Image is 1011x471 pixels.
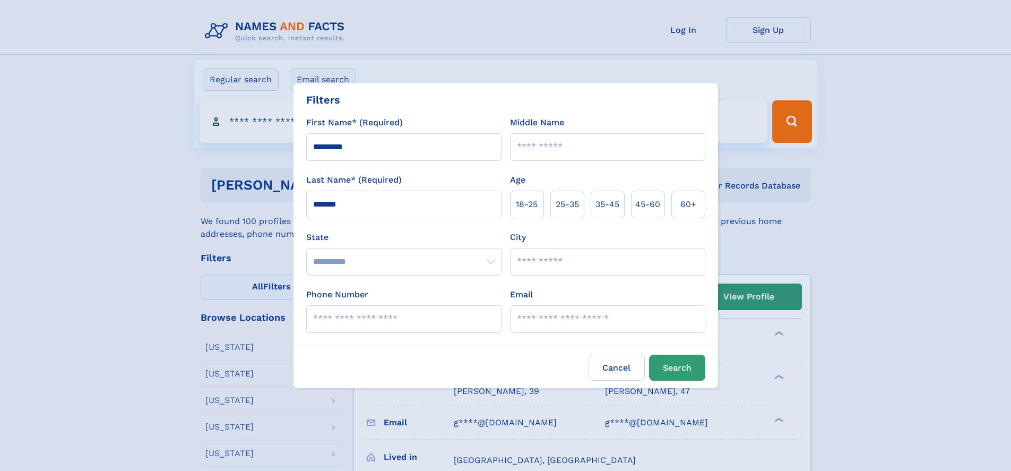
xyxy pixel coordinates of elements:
[510,116,564,129] label: Middle Name
[635,198,660,211] span: 45‑60
[306,92,340,108] div: Filters
[306,231,502,244] label: State
[306,288,368,301] label: Phone Number
[556,198,579,211] span: 25‑35
[510,174,525,186] label: Age
[595,198,619,211] span: 35‑45
[680,198,696,211] span: 60+
[589,355,645,381] label: Cancel
[510,288,533,301] label: Email
[510,231,526,244] label: City
[306,174,402,186] label: Last Name* (Required)
[649,355,705,381] button: Search
[516,198,538,211] span: 18‑25
[306,116,403,129] label: First Name* (Required)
